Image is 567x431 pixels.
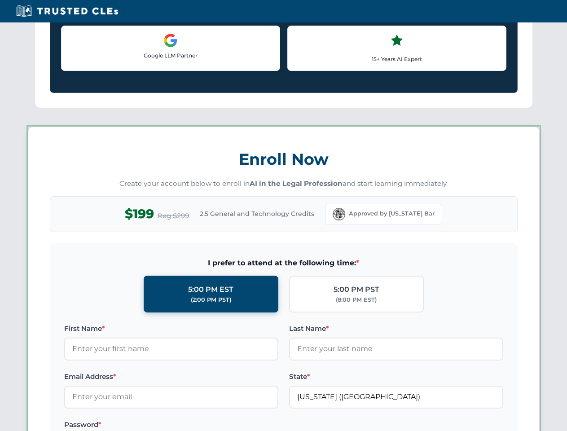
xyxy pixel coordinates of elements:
img: Florida Bar [333,208,345,220]
img: Trusted CLEs [13,4,121,18]
input: Florida (FL) [289,386,503,408]
label: First Name [64,323,278,334]
strong: AI in the Legal Profession [250,179,343,188]
input: Enter your first name [64,338,278,360]
span: I prefer to attend at the following time: [64,257,503,269]
label: Password [64,419,278,430]
h3: Enroll Now [50,145,518,173]
img: Google [163,33,178,48]
span: Reg $299 [158,211,189,221]
label: State [289,371,503,382]
p: 15+ Years AI Expert [295,55,499,63]
p: Create your account below to enroll in and start learning immediately. [50,179,518,189]
div: 5:00 PM PST [334,284,379,295]
span: Approved by [US_STATE] Bar [349,209,435,218]
div: (8:00 PM EST) [336,295,377,304]
input: Enter your email [64,386,278,408]
div: (2:00 PM PST) [191,295,231,304]
div: 5:00 PM EST [188,284,233,295]
p: Google LLM Partner [69,51,273,60]
input: Enter your last name [289,338,503,360]
label: Email Address [64,371,278,382]
label: Last Name [289,323,503,334]
span: 2.5 General and Technology Credits [200,209,314,219]
span: $199 [125,204,154,224]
